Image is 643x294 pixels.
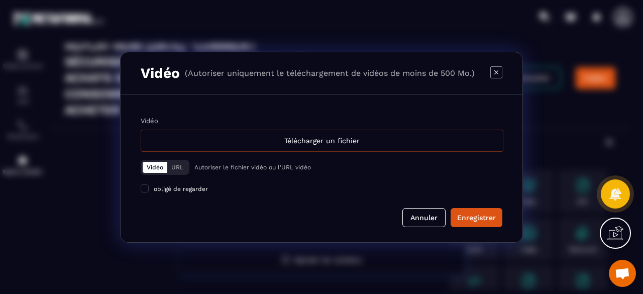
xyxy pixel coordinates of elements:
[457,213,496,223] div: Enregistrer
[154,185,208,192] span: obligé de regarder
[141,65,180,81] h3: Vidéo
[141,130,503,152] div: Télécharger un fichier
[141,117,158,125] label: Vidéo
[185,68,475,78] p: (Autoriser uniquement le téléchargement de vidéos de moins de 500 Mo.)
[609,260,636,287] a: Ouvrir le chat
[194,164,311,171] p: Autoriser le fichier vidéo ou l'URL vidéo
[402,208,446,227] button: Annuler
[143,162,167,173] button: Vidéo
[451,208,502,227] button: Enregistrer
[167,162,187,173] button: URL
